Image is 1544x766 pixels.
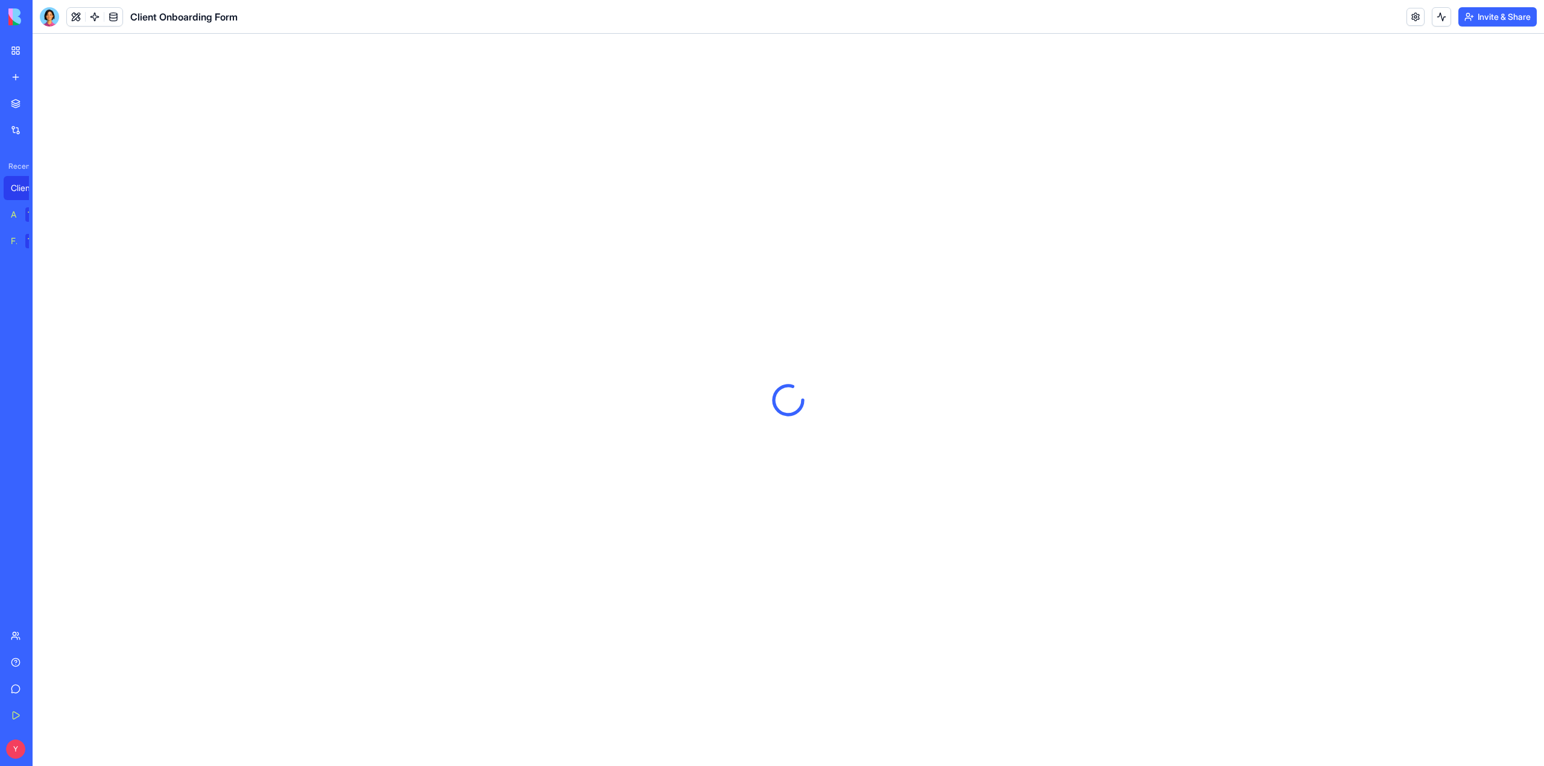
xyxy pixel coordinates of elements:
a: AI Logo GeneratorTRY [4,202,52,227]
a: Feedback FormTRY [4,229,52,253]
span: Recent [4,162,29,171]
div: TRY [25,207,45,222]
div: Client Onboarding Form [11,182,45,194]
span: Client Onboarding Form [130,10,238,24]
a: Client Onboarding Form [4,176,52,200]
div: Feedback Form [11,235,17,247]
div: AI Logo Generator [11,209,17,221]
button: Invite & Share [1458,7,1537,27]
div: TRY [25,234,45,248]
span: Y [6,739,25,759]
img: logo [8,8,83,25]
